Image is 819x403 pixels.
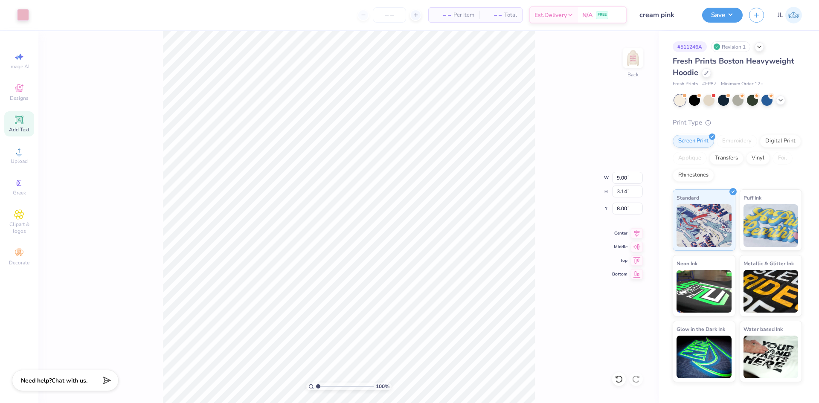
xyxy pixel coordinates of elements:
span: Fresh Prints Boston Heavyweight Hoodie [673,56,794,78]
span: Metallic & Glitter Ink [743,259,794,268]
span: Total [504,11,517,20]
span: FREE [598,12,607,18]
span: Standard [677,193,699,202]
button: Save [702,8,743,23]
span: Est. Delivery [534,11,567,20]
div: Back [627,71,639,78]
span: – – [485,11,502,20]
span: Per Item [453,11,474,20]
div: Rhinestones [673,169,714,182]
span: Minimum Order: 12 + [721,81,764,88]
img: Jairo Laqui [785,7,802,23]
span: Glow in the Dark Ink [677,325,725,333]
span: 100 % [376,383,389,390]
input: Untitled Design [633,6,696,23]
div: Foil [773,152,793,165]
img: Glow in the Dark Ink [677,336,732,378]
span: Center [612,230,627,236]
span: Fresh Prints [673,81,698,88]
span: Neon Ink [677,259,697,268]
div: Digital Print [760,135,801,148]
span: – – [434,11,451,20]
span: Add Text [9,126,29,133]
span: Middle [612,244,627,250]
span: # FP87 [702,81,717,88]
img: Standard [677,204,732,247]
div: Applique [673,152,707,165]
div: # 511246A [673,41,707,52]
img: Puff Ink [743,204,799,247]
span: Decorate [9,259,29,266]
span: Upload [11,158,28,165]
span: Greek [13,189,26,196]
strong: Need help? [21,377,52,385]
span: Bottom [612,271,627,277]
img: Metallic & Glitter Ink [743,270,799,313]
span: Designs [10,95,29,101]
div: Revision 1 [711,41,750,52]
span: N/A [582,11,592,20]
input: – – [373,7,406,23]
img: Water based Ink [743,336,799,378]
div: Transfers [709,152,743,165]
div: Screen Print [673,135,714,148]
a: JL [778,7,802,23]
span: Chat with us. [52,377,87,385]
span: JL [778,10,783,20]
img: Back [624,49,642,67]
img: Neon Ink [677,270,732,313]
span: Clipart & logos [4,221,34,235]
span: Image AI [9,63,29,70]
span: Top [612,258,627,264]
span: Puff Ink [743,193,761,202]
div: Print Type [673,118,802,128]
div: Vinyl [746,152,770,165]
span: Water based Ink [743,325,783,333]
div: Embroidery [717,135,757,148]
